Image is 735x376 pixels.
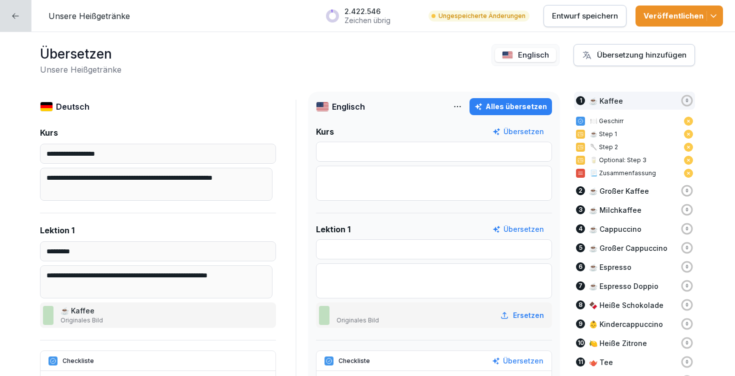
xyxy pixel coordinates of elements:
[332,101,365,113] p: Englisch
[576,300,585,309] div: 8
[576,338,585,347] div: 10
[40,44,121,64] h1: Übersetzen
[590,156,679,165] p: 🥛 Optional: Step 3
[40,224,74,236] p: Lektion 1
[589,96,623,106] p: ☕️ Kaffee
[543,5,626,27] button: Entwurf speichern
[589,205,641,215] p: ☕️ Milchkaffee
[686,302,688,308] p: 0
[589,357,613,367] p: 🫖 Tee
[319,306,329,325] img: yhu2jw1e07x8dklr29zskzeu.png
[43,306,53,325] img: yhu2jw1e07x8dklr29zskzeu.png
[492,126,544,137] button: Übersetzen
[589,186,649,196] p: ☕️ Großer Kaffee
[686,98,688,104] p: 0
[576,243,585,252] div: 5
[316,126,334,138] p: Kurs
[686,245,688,251] p: 0
[60,316,103,325] p: Originales Bild
[320,3,419,29] button: 2.422.546Zeichen übrig
[576,262,585,271] div: 6
[316,223,350,235] p: Lektion 1
[686,340,688,346] p: 0
[336,316,379,325] p: Originales Bild
[576,224,585,233] div: 4
[576,319,585,328] div: 9
[573,44,695,66] button: Übersetzung hinzufügen
[576,357,585,366] div: 11
[576,281,585,290] div: 7
[576,186,585,195] div: 2
[56,101,89,113] p: Deutsch
[552,11,618,22] p: Entwurf speichern
[590,130,679,139] p: ☕️ Step 1
[438,12,525,21] p: Ungespeicherte Änderungen
[686,283,688,289] p: 0
[589,300,663,310] p: 🍫 Heiße Schokolade
[513,310,544,320] p: Ersetzen
[344,16,390,25] p: Zeichen übrig
[686,264,688,270] p: 0
[589,338,647,348] p: 🍋 Heiße Zitrone
[590,169,679,178] p: 📃 Zusammenfassung
[474,101,547,112] div: Alles übersetzen
[590,143,679,152] p: 🥄 Step 2
[590,117,679,126] p: 🍽️ Geschirr
[316,102,329,112] img: us.svg
[576,96,585,105] div: 1
[582,50,686,61] div: Übersetzung hinzufügen
[518,50,549,61] p: Englisch
[492,355,543,366] button: Übersetzen
[338,356,370,365] p: Checkliste
[589,243,667,253] p: ☕️ Großer Cappuccino
[686,359,688,365] p: 0
[589,262,631,272] p: ☕️ Espresso
[40,127,58,139] p: Kurs
[40,64,121,76] h2: Unsere Heißgetränke
[635,6,723,27] button: Veröffentlichen
[502,51,513,59] img: us.svg
[589,281,658,291] p: ☕️ Espresso Doppio
[60,305,103,316] p: ☕️ Kaffee
[62,356,94,365] p: Checkliste
[686,321,688,327] p: 0
[40,102,53,112] img: de.svg
[589,224,641,234] p: ☕️ Cappuccino
[492,224,544,235] button: Übersetzen
[344,7,390,16] p: 2.422.546
[686,188,688,194] p: 0
[48,10,130,22] p: Unsere Heißgetränke
[589,319,663,329] p: 👶 Kindercappuccino
[469,98,552,115] button: Alles übersetzen
[576,205,585,214] div: 3
[686,226,688,232] p: 0
[643,11,715,22] div: Veröffentlichen
[686,207,688,213] p: 0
